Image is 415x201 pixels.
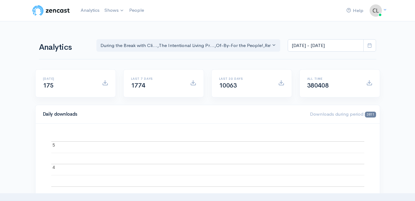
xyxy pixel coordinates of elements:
a: Help [344,4,366,17]
h6: All time [307,77,359,80]
button: During the Break with Cli..., The Intentional Living Pr..., Of-By-For the People!, Rethink - Rese... [96,39,281,52]
span: 3811 [365,112,376,118]
text: 4 [53,165,55,170]
div: During the Break with Cli... , The Intentional Living Pr... , Of-By-For the People! , Rethink - R... [100,42,271,49]
span: 10063 [219,82,237,89]
img: ZenCast Logo [32,4,71,17]
span: 380408 [307,82,329,89]
h1: Analytics [39,43,89,52]
text: 5 [53,142,55,147]
h6: Last 7 days [131,77,183,80]
svg: A chart. [43,131,372,193]
img: ... [370,4,382,17]
a: People [127,4,146,17]
a: Analytics [78,4,102,17]
input: analytics date range selector [288,39,364,52]
iframe: gist-messenger-bubble-iframe [394,180,409,195]
h6: Last 30 days [219,77,271,80]
a: Shows [102,4,127,17]
h6: [DATE] [43,77,95,80]
span: 1774 [131,82,145,89]
span: 175 [43,82,54,89]
h4: Daily downloads [43,112,303,117]
span: Downloads during period: [310,111,376,117]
